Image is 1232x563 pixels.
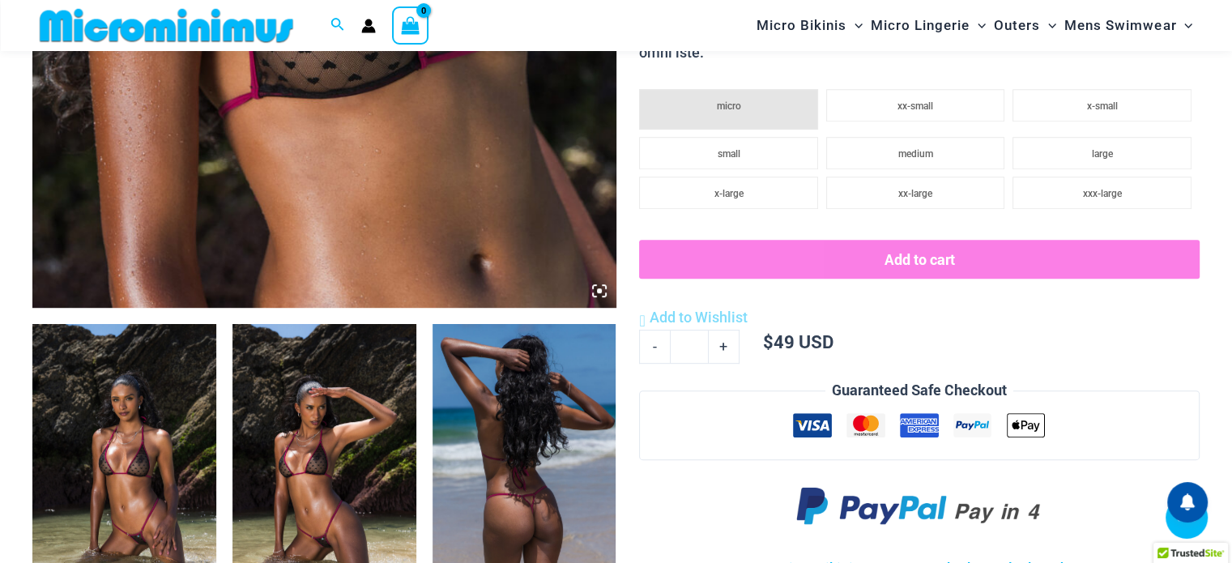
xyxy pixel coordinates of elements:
[1012,137,1192,169] li: large
[650,309,748,326] span: Add to Wishlist
[1083,188,1122,199] span: xxx-large
[639,137,818,169] li: small
[846,5,863,46] span: Menu Toggle
[639,177,818,209] li: x-large
[709,330,740,364] a: +
[826,137,1005,169] li: medium
[639,305,747,330] a: Add to Wishlist
[898,148,933,160] span: medium
[361,19,376,33] a: Account icon link
[330,15,345,36] a: Search icon link
[825,378,1013,403] legend: Guaranteed Safe Checkout
[871,5,970,46] span: Micro Lingerie
[757,5,846,46] span: Micro Bikinis
[763,330,833,353] bdi: 49 USD
[1087,100,1118,112] span: x-small
[826,89,1005,122] li: xx-small
[750,2,1200,49] nav: Site Navigation
[1060,5,1196,46] a: Mens SwimwearMenu ToggleMenu Toggle
[717,100,741,112] span: micro
[392,6,429,44] a: View Shopping Cart, empty
[897,100,933,112] span: xx-small
[639,240,1200,279] button: Add to cart
[670,330,708,364] input: Product quantity
[639,89,818,130] li: micro
[718,148,740,160] span: small
[1012,177,1192,209] li: xxx-large
[1092,148,1113,160] span: large
[898,188,932,199] span: xx-large
[1012,89,1192,122] li: x-small
[763,330,774,353] span: $
[639,330,670,364] a: -
[994,5,1040,46] span: Outers
[990,5,1060,46] a: OutersMenu ToggleMenu Toggle
[1040,5,1056,46] span: Menu Toggle
[714,188,744,199] span: x-large
[1064,5,1176,46] span: Mens Swimwear
[970,5,986,46] span: Menu Toggle
[1176,5,1192,46] span: Menu Toggle
[867,5,990,46] a: Micro LingerieMenu ToggleMenu Toggle
[752,5,867,46] a: Micro BikinisMenu ToggleMenu Toggle
[826,177,1005,209] li: xx-large
[33,7,300,44] img: MM SHOP LOGO FLAT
